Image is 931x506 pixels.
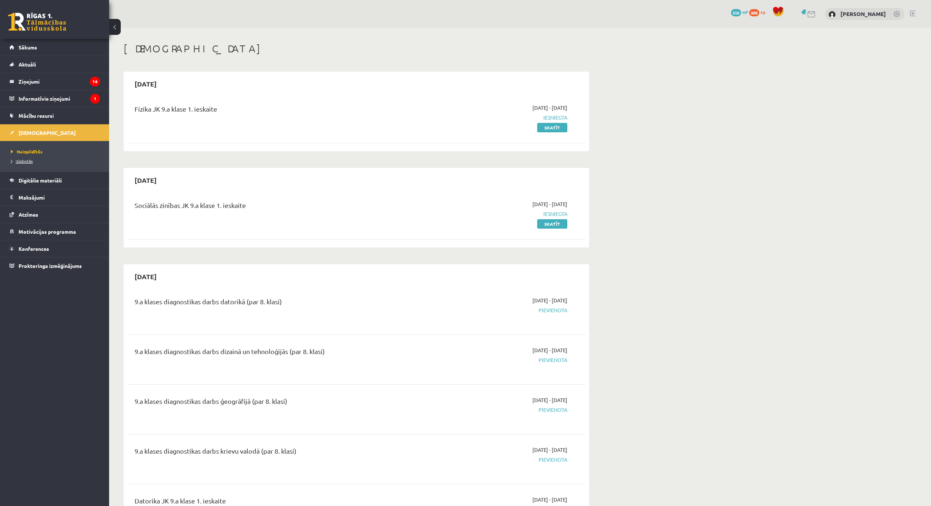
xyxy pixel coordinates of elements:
[19,90,100,107] legend: Informatīvie ziņojumi
[19,44,37,51] span: Sākums
[430,456,567,463] span: Pievienota
[430,356,567,364] span: Pievienota
[749,9,759,16] span: 888
[760,9,765,15] span: xp
[532,496,567,503] span: [DATE] - [DATE]
[532,297,567,304] span: [DATE] - [DATE]
[749,9,769,15] a: 888 xp
[19,245,49,252] span: Konferences
[9,223,100,240] a: Motivācijas programma
[127,172,164,189] h2: [DATE]
[8,13,66,31] a: Rīgas 1. Tālmācības vidusskola
[135,346,419,360] div: 9.a klases diagnostikas darbs dizainā un tehnoloģijās (par 8. klasi)
[19,228,76,235] span: Motivācijas programma
[430,210,567,218] span: Iesniegta
[135,297,419,310] div: 9.a klases diagnostikas darbs datorikā (par 8. klasi)
[135,200,419,214] div: Sociālās zinības JK 9.a klase 1. ieskaite
[127,75,164,92] h2: [DATE]
[9,206,100,223] a: Atzīmes
[135,446,419,459] div: 9.a klases diagnostikas darbs krievu valodā (par 8. klasi)
[430,406,567,414] span: Pievienota
[532,200,567,208] span: [DATE] - [DATE]
[9,124,100,141] a: [DEMOGRAPHIC_DATA]
[430,306,567,314] span: Pievienota
[9,39,100,56] a: Sākums
[532,346,567,354] span: [DATE] - [DATE]
[840,10,886,17] a: [PERSON_NAME]
[11,149,43,154] span: Neizpildītās
[11,148,102,155] a: Neizpildītās
[19,189,100,206] legend: Maksājumi
[430,114,567,121] span: Iesniegta
[11,158,33,164] span: Izlabotās
[9,257,100,274] a: Proktoringa izmēģinājums
[9,56,100,73] a: Aktuāli
[19,112,54,119] span: Mācību resursi
[9,90,100,107] a: Informatīvie ziņojumi1
[537,123,567,132] a: Skatīt
[19,177,62,184] span: Digitālie materiāli
[90,77,100,87] i: 14
[19,73,100,90] legend: Ziņojumi
[537,219,567,229] a: Skatīt
[90,94,100,104] i: 1
[731,9,741,16] span: 650
[731,9,748,15] a: 650 mP
[9,73,100,90] a: Ziņojumi14
[9,172,100,189] a: Digitālie materiāli
[9,240,100,257] a: Konferences
[9,107,100,124] a: Mācību resursi
[19,262,82,269] span: Proktoringa izmēģinājums
[9,189,100,206] a: Maksājumi
[532,396,567,404] span: [DATE] - [DATE]
[135,396,419,410] div: 9.a klases diagnostikas darbs ģeogrāfijā (par 8. klasi)
[19,129,76,136] span: [DEMOGRAPHIC_DATA]
[19,211,38,218] span: Atzīmes
[124,43,589,55] h1: [DEMOGRAPHIC_DATA]
[742,9,748,15] span: mP
[19,61,36,68] span: Aktuāli
[11,158,102,164] a: Izlabotās
[532,446,567,454] span: [DATE] - [DATE]
[135,104,419,117] div: Fizika JK 9.a klase 1. ieskaite
[127,268,164,285] h2: [DATE]
[828,11,836,18] img: Mihails Bahšijevs
[532,104,567,112] span: [DATE] - [DATE]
